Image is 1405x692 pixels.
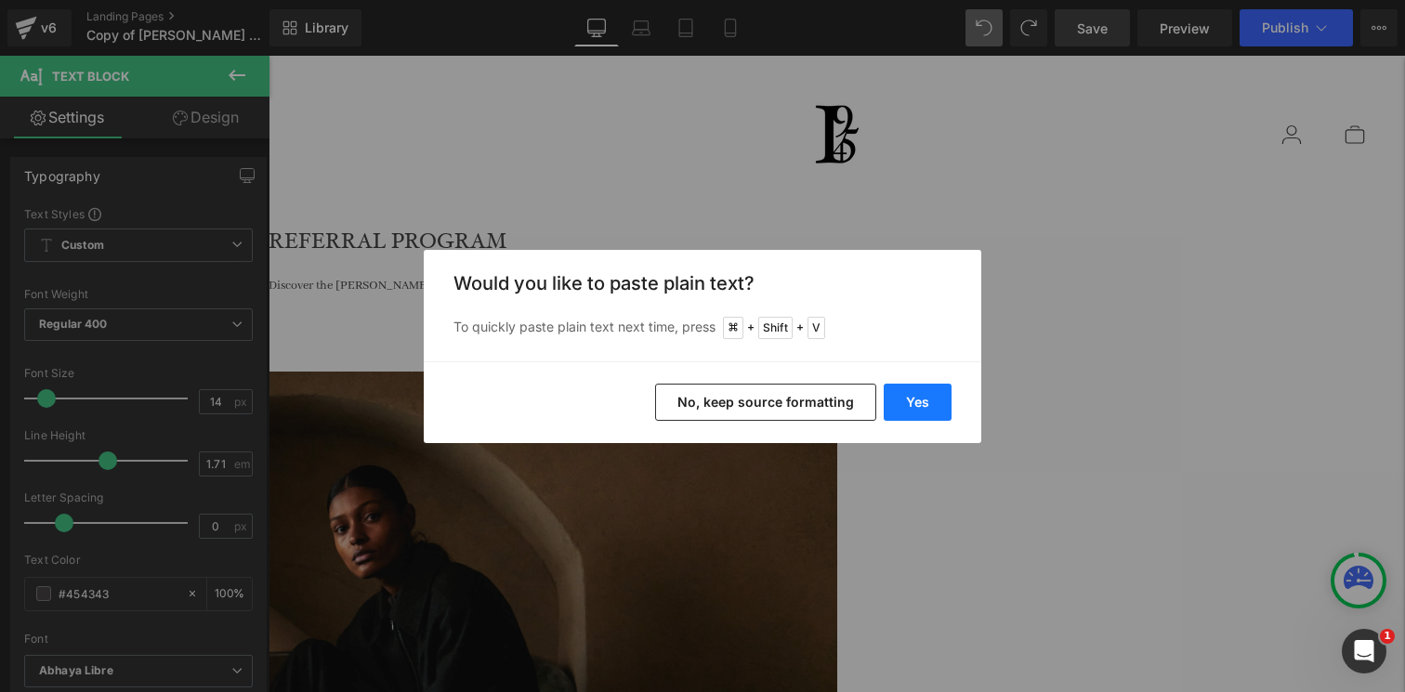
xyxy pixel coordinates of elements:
span: 1 [1380,629,1395,644]
a: Login [1010,59,1036,99]
button: Yes [884,384,952,421]
span: + [796,319,804,337]
img: Florence Black [536,46,601,111]
span: V [808,317,825,339]
button: No, keep source formatting [655,384,876,421]
iframe: Intercom live chat [1342,629,1386,673]
p: To quickly paste plain text next time, press [453,317,952,339]
span: + [747,319,755,337]
span: Shift [758,317,793,339]
h3: Would you like to paste plain text? [453,272,952,294]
